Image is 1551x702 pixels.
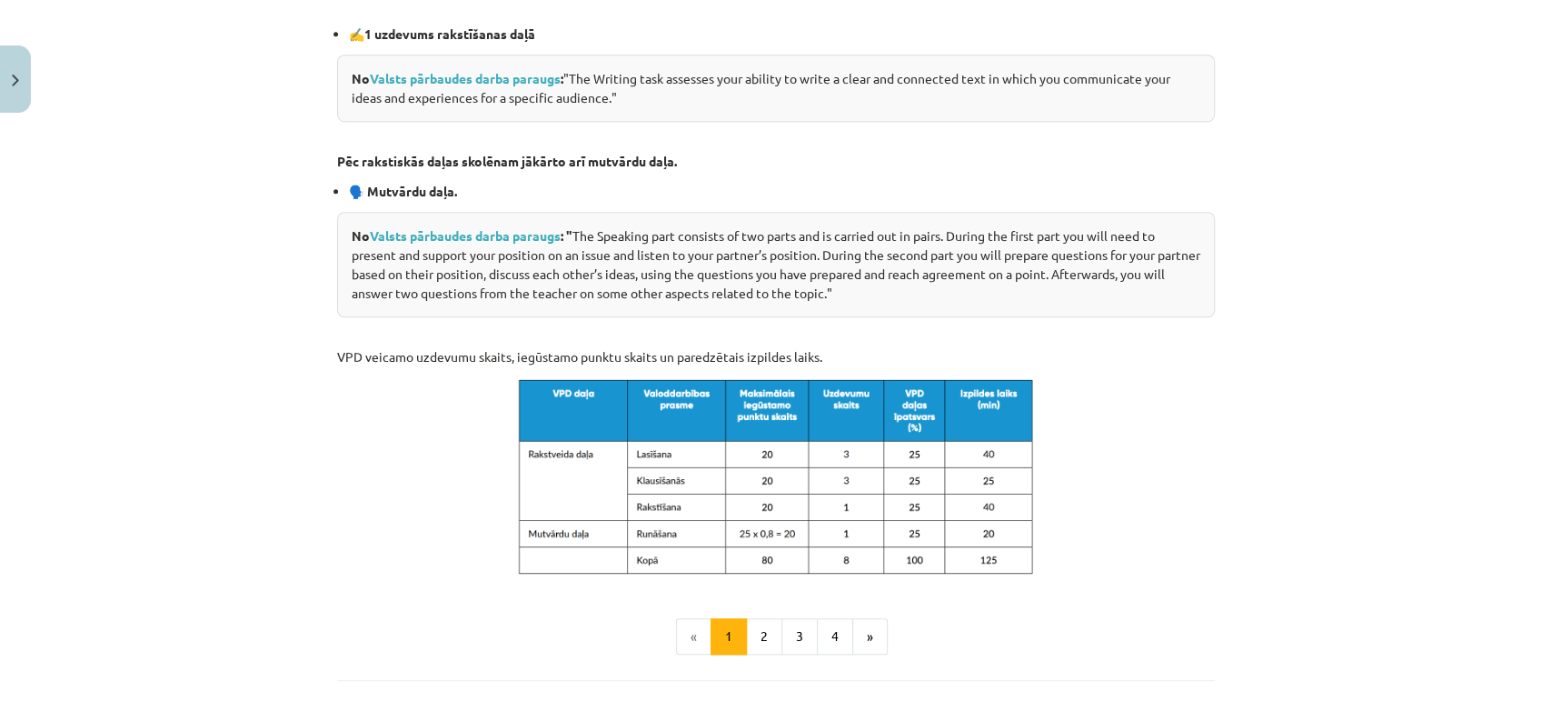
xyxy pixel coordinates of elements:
[337,347,1215,366] p: VPD veicamo uzdevumu skaits, iegūstamo punktu skaits un paredzētais izpildes laiks.
[349,25,364,42] strong: ✍️
[781,618,818,655] button: 3
[12,75,19,86] img: icon-close-lesson-0947bae3869378f0d4975bcd49f059093ad1ed9edebbc8119c70593378902aed.svg
[337,153,677,169] strong: Pēc rakstiskās daļas skolēnam jākārto arī mutvārdu daļa.
[352,70,563,86] strong: No :
[352,227,572,244] strong: No : "
[711,618,747,655] button: 1
[852,618,888,655] button: »
[746,618,782,655] button: 2
[364,25,535,42] strong: 1 uzdevums rakstīšanas daļā
[370,70,561,86] a: Valsts pārbaudes darba paraugs
[817,618,853,655] button: 4
[349,183,457,199] strong: 🗣️ Mutvārdu daļa.
[337,618,1215,655] nav: Page navigation example
[370,227,561,244] a: Valsts pārbaudes darba paraugs
[337,212,1215,317] div: The Speaking part consists of two parts and is carried out in pairs. During the first part you wi...
[337,55,1215,122] div: "The Writing task assesses your ability to write a clear and connected text in which you communic...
